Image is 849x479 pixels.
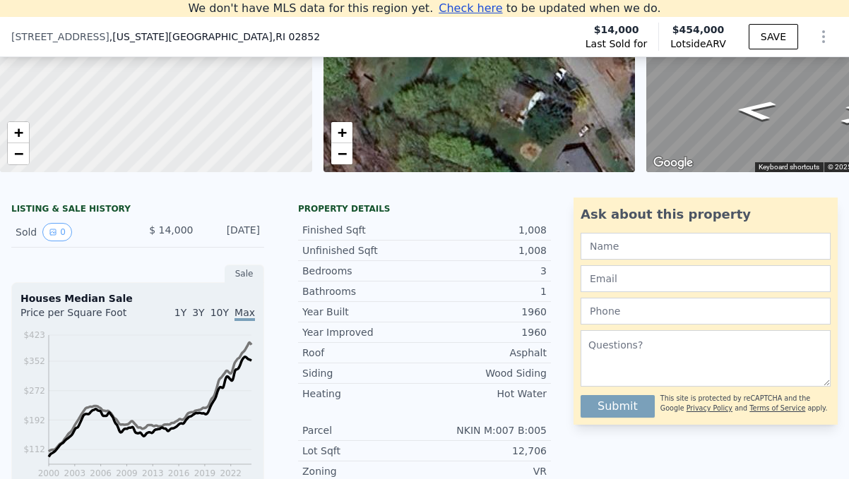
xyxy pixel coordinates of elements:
a: Open this area in Google Maps (opens a new window) [650,154,696,172]
tspan: 2003 [64,468,86,478]
div: 1960 [424,305,547,319]
span: [STREET_ADDRESS] [11,30,109,44]
div: Unfinished Sqft [302,243,424,257]
path: Go Southeast, Shady Lea Rd [718,96,793,126]
a: Privacy Policy [687,404,732,412]
tspan: 2013 [142,468,164,478]
tspan: 2006 [90,468,112,478]
div: 1,008 [424,243,547,257]
span: Last Sold for [586,37,648,51]
div: 12,706 [424,444,547,458]
div: Heating [302,387,424,401]
span: 10Y [210,307,229,318]
a: Zoom in [331,122,352,143]
span: − [14,145,23,162]
div: Bedrooms [302,264,424,278]
div: Year Built [302,305,424,319]
input: Email [581,265,831,292]
div: Year Improved [302,325,424,339]
div: Finished Sqft [302,223,424,237]
div: LISTING & SALE HISTORY [11,203,264,217]
input: Phone [581,298,831,325]
tspan: $192 [23,416,45,425]
span: − [337,145,346,162]
button: View historical data [42,223,72,241]
div: VR [424,464,547,478]
input: Name [581,233,831,260]
a: Zoom out [331,143,352,164]
button: Show Options [809,23,838,51]
div: Sale [225,265,264,283]
button: Keyboard shortcuts [759,162,819,172]
tspan: 2009 [116,468,138,478]
div: 1,008 [424,223,547,237]
div: Wood Siding [424,366,547,380]
div: This site is protected by reCAPTCHA and the Google and apply. [660,389,831,418]
img: Google [650,154,696,172]
span: + [14,123,23,141]
tspan: $112 [23,444,45,454]
tspan: 2019 [194,468,216,478]
a: Terms of Service [749,404,805,412]
div: Bathrooms [302,284,424,298]
span: $14,000 [594,23,639,37]
div: Price per Square Foot [20,305,138,328]
button: Submit [581,395,655,418]
tspan: 2016 [168,468,190,478]
div: Hot Water [424,387,547,401]
span: Max [234,307,255,321]
tspan: $272 [23,386,45,396]
div: Zoning [302,464,424,478]
a: Zoom out [8,143,29,164]
div: Houses Median Sale [20,291,255,305]
span: 3Y [192,307,204,318]
span: $454,000 [672,24,725,35]
div: [DATE] [205,223,261,241]
div: Property details [298,203,551,214]
span: 1Y [174,307,186,318]
div: 1960 [424,325,547,339]
span: Check here [439,1,502,15]
div: Parcel [302,423,424,437]
div: 1 [424,284,547,298]
div: Roof [302,346,424,360]
div: Ask about this property [581,205,831,224]
a: Zoom in [8,122,29,143]
span: Lotside ARV [670,37,725,51]
span: , [US_STATE][GEOGRAPHIC_DATA] [109,30,320,44]
tspan: 2022 [220,468,242,478]
div: Lot Sqft [302,444,424,458]
tspan: $352 [23,356,45,366]
div: Siding [302,366,424,380]
div: Sold [16,223,126,241]
div: NKIN M:007 B:005 [424,423,547,437]
div: Asphalt [424,346,547,360]
button: SAVE [749,24,798,49]
tspan: 2000 [38,468,60,478]
tspan: $423 [23,330,45,340]
span: $ 14,000 [149,224,193,236]
span: + [337,123,346,141]
span: , RI 02852 [273,31,320,42]
div: 3 [424,264,547,278]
